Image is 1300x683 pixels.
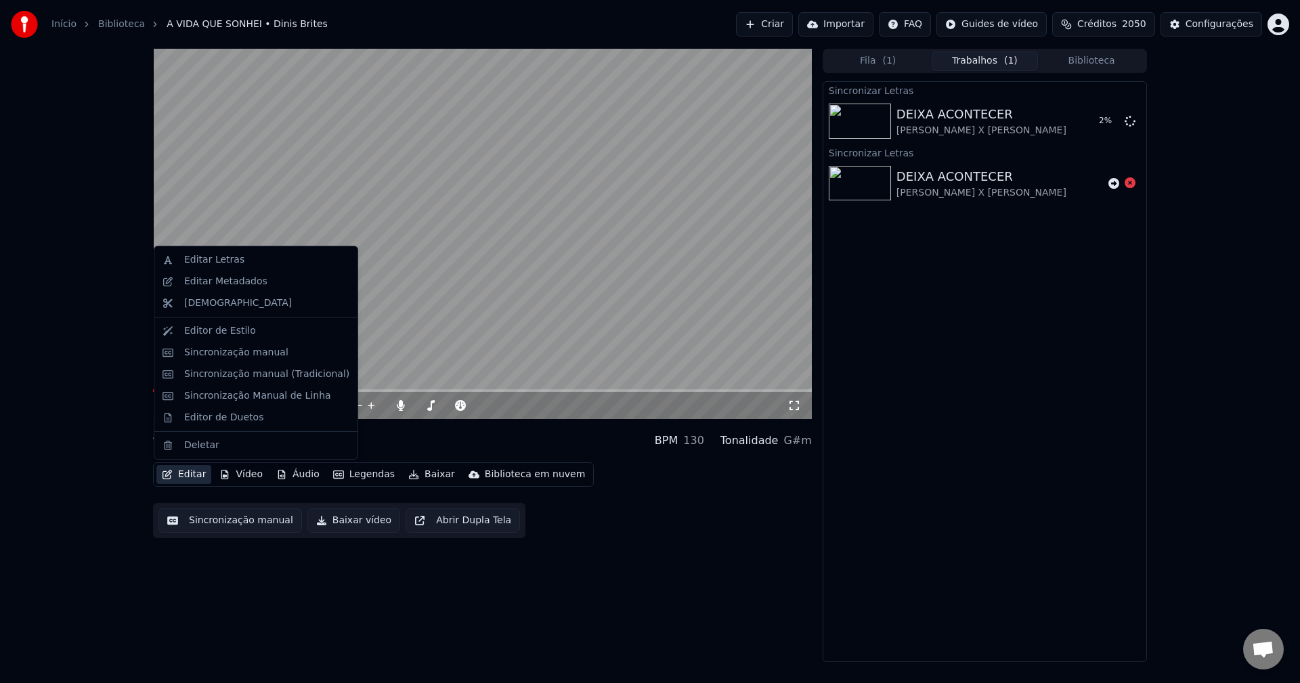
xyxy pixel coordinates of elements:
a: Biblioteca [98,18,145,31]
button: Importar [798,12,873,37]
span: ( 1 ) [1004,54,1018,68]
button: Guides de vídeo [936,12,1047,37]
div: DEIXA ACONTECER [896,167,1066,186]
button: Áudio [271,465,325,484]
button: Baixar [403,465,460,484]
nav: breadcrumb [51,18,328,31]
span: A VIDA QUE SONHEI • Dinis Brites [167,18,328,31]
div: Editar Metadados [184,275,267,288]
div: Editar Letras [184,253,244,267]
div: A VIDA QUE SONHEI [153,424,289,443]
span: 2050 [1122,18,1146,31]
div: [DEMOGRAPHIC_DATA] [184,296,292,310]
div: Sincronizar Letras [823,82,1146,98]
span: Créditos [1077,18,1117,31]
div: Sincronizar Letras [823,144,1146,160]
div: G#m [783,433,811,449]
div: Configurações [1186,18,1253,31]
div: Sincronização Manual de Linha [184,389,331,403]
div: Tonalidade [720,433,779,449]
button: Sincronização manual [158,508,302,533]
button: Fila [825,51,932,71]
div: Sincronização manual [184,346,288,359]
div: DEIXA ACONTECER [896,105,1066,124]
div: [PERSON_NAME] X [PERSON_NAME] [896,186,1066,200]
div: Deletar [184,439,219,452]
button: Configurações [1161,12,1262,37]
button: Trabalhos [932,51,1039,71]
div: Editor de Duetos [184,411,263,424]
div: Dinis Brites [153,443,289,457]
div: [PERSON_NAME] X [PERSON_NAME] [896,124,1066,137]
button: FAQ [879,12,931,37]
button: Criar [736,12,793,37]
button: Biblioteca [1038,51,1145,71]
button: Editar [156,465,211,484]
a: Open chat [1243,629,1284,669]
div: Sincronização manual (Tradicional) [184,368,349,381]
button: Vídeo [214,465,268,484]
button: Abrir Dupla Tela [406,508,520,533]
button: Legendas [328,465,400,484]
img: youka [11,11,38,38]
div: Biblioteca em nuvem [485,468,586,481]
a: Início [51,18,77,31]
button: Baixar vídeo [307,508,400,533]
div: Editor de Estilo [184,324,256,338]
button: Créditos2050 [1052,12,1155,37]
div: BPM [655,433,678,449]
div: 130 [683,433,704,449]
div: 2 % [1099,116,1119,127]
span: ( 1 ) [882,54,896,68]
